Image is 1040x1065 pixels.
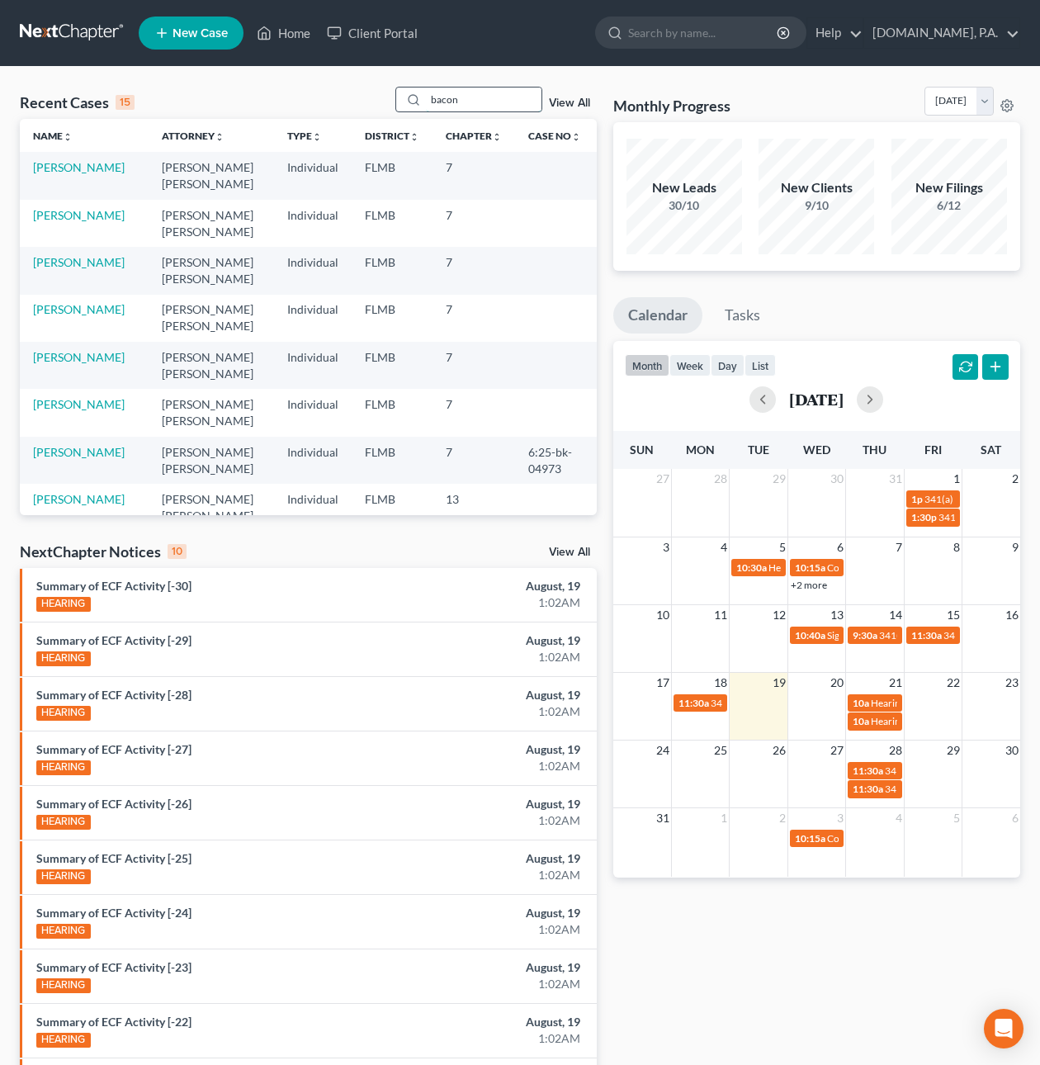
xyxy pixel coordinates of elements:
span: 22 [945,673,962,693]
span: 10a [853,715,869,727]
span: 341(a) meeting [885,764,950,777]
span: 4 [719,537,729,557]
button: month [625,354,669,376]
td: [PERSON_NAME] [PERSON_NAME] [149,437,275,484]
div: August, 19 [409,687,579,703]
td: Individual [274,247,352,294]
a: Summary of ECF Activity [-22] [36,1015,191,1029]
span: Signing Date for [PERSON_NAME] [827,629,975,641]
td: FLMB [352,200,433,247]
div: 1:02AM [409,1030,579,1047]
td: Individual [274,437,352,484]
a: Summary of ECF Activity [-30] [36,579,191,593]
span: 16 [1004,605,1020,625]
h2: [DATE] [789,390,844,408]
td: 7 [433,247,515,294]
td: FLMB [352,389,433,436]
span: 26 [771,741,787,760]
span: 2 [778,808,787,828]
div: August, 19 [409,741,579,758]
div: 1:02AM [409,703,579,720]
span: 10:40a [795,629,825,641]
span: 1:30p [911,511,937,523]
span: 27 [655,469,671,489]
span: 9:30a [853,629,877,641]
span: 15 [945,605,962,625]
span: New Case [173,27,228,40]
a: Summary of ECF Activity [-26] [36,797,191,811]
td: [PERSON_NAME] [PERSON_NAME] [149,389,275,436]
input: Search by name... [628,17,779,48]
div: August, 19 [409,850,579,867]
span: 11:30a [678,697,709,709]
td: Individual [274,342,352,389]
span: 2 [1010,469,1020,489]
a: [PERSON_NAME] [33,350,125,364]
td: 13 [433,484,515,531]
td: [PERSON_NAME] [PERSON_NAME] [149,152,275,199]
span: Hearing [871,715,905,727]
a: Summary of ECF Activity [-29] [36,633,191,647]
span: 29 [771,469,787,489]
div: 1:02AM [409,594,579,611]
span: 19 [771,673,787,693]
div: New Leads [626,178,742,197]
td: FLMB [352,484,433,531]
div: Recent Cases [20,92,135,112]
span: 25 [712,741,729,760]
td: Individual [274,389,352,436]
span: 11 [712,605,729,625]
i: unfold_more [63,132,73,142]
div: New Clients [759,178,874,197]
a: Nameunfold_more [33,130,73,142]
span: 11:30a [911,629,942,641]
span: Tue [748,443,769,457]
span: 341(a) meeting [924,493,990,505]
span: 23 [1004,673,1020,693]
a: Attorneyunfold_more [162,130,225,142]
div: 15 [116,95,135,110]
div: 1:02AM [409,867,579,883]
span: 30 [829,469,845,489]
a: Home [248,18,319,48]
a: Summary of ECF Activity [-25] [36,851,191,865]
div: New Filings [891,178,1007,197]
td: Individual [274,200,352,247]
td: [PERSON_NAME] [PERSON_NAME] [149,247,275,294]
span: 7 [894,537,904,557]
span: 10:15a [795,561,825,574]
td: [PERSON_NAME] [PERSON_NAME] [149,295,275,342]
span: 341(a) meeting [943,629,1009,641]
div: HEARING [36,978,91,993]
span: 24 [655,741,671,760]
a: Help [807,18,863,48]
a: [PERSON_NAME] [33,208,125,222]
span: 29 [945,741,962,760]
a: Calendar [613,297,702,334]
a: [PERSON_NAME] [33,492,125,506]
div: NextChapter Notices [20,542,187,561]
span: 341(a) meeting [938,511,1004,523]
div: Open Intercom Messenger [984,1009,1023,1048]
span: 6 [835,537,845,557]
span: 8 [952,537,962,557]
i: unfold_more [571,132,581,142]
input: Search by name... [426,88,541,111]
div: 1:02AM [409,649,579,665]
span: 9 [1010,537,1020,557]
div: 10 [168,544,187,559]
td: FLMB [352,247,433,294]
div: 1:02AM [409,758,579,774]
span: Thu [863,443,886,457]
span: 21 [887,673,904,693]
td: FLMB [352,437,433,484]
div: HEARING [36,869,91,884]
td: 6:25-bk-04973 [515,437,596,484]
a: [PERSON_NAME] [33,255,125,269]
a: Summary of ECF Activity [-28] [36,688,191,702]
div: HEARING [36,924,91,939]
span: 13 [829,605,845,625]
span: 28 [712,469,729,489]
a: Districtunfold_more [365,130,419,142]
div: 1:02AM [409,976,579,992]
